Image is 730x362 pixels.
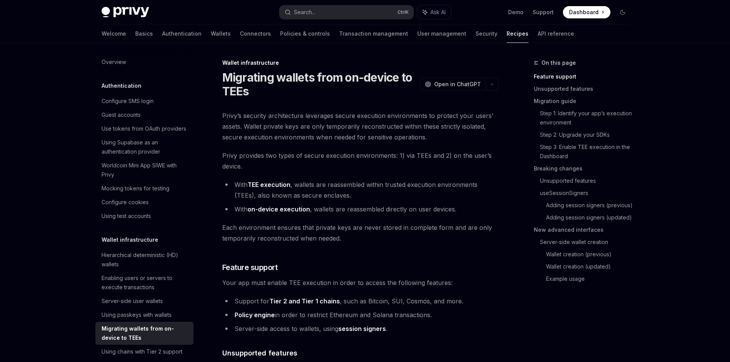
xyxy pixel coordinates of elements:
a: Step 3: Enable TEE execution in the Dashboard [540,141,635,162]
li: With , wallets are reassembled within trusted execution environments (TEEs), also known as secure... [222,179,499,201]
a: useSessionSigners [540,187,635,199]
a: Transaction management [339,25,408,43]
span: Your app must enable TEE execution in order to access the following features: [222,277,499,288]
div: Configure cookies [102,198,149,207]
a: Configure SMS login [95,94,194,108]
a: Example usage [546,273,635,285]
span: On this page [541,58,576,67]
a: Wallets [211,25,231,43]
span: Dashboard [569,8,599,16]
a: Breaking changes [534,162,635,175]
div: Using Supabase as an authentication provider [102,138,189,156]
a: Step 2: Upgrade your SDKs [540,129,635,141]
a: Dashboard [563,6,610,18]
li: in order to restrict Ethereum and Solana transactions. [222,310,499,320]
div: Enabling users or servers to execute transactions [102,274,189,292]
a: Support [533,8,554,16]
h5: Authentication [102,81,141,90]
a: Using Supabase as an authentication provider [95,136,194,159]
h1: Migrating wallets from on-device to TEEs [222,70,417,98]
button: Toggle dark mode [617,6,629,18]
a: Server-side user wallets [95,294,194,308]
a: Unsupported features [534,83,635,95]
div: Mocking tokens for testing [102,184,169,193]
li: Server-side access to wallets, using . [222,323,499,334]
a: API reference [538,25,574,43]
a: Basics [135,25,153,43]
div: Wallet infrastructure [222,59,499,67]
a: session signers [338,325,386,333]
a: Welcome [102,25,126,43]
a: User management [417,25,466,43]
div: Hierarchical deterministic (HD) wallets [102,251,189,269]
a: Guest accounts [95,108,194,122]
a: Step 1: Identify your app’s execution environment [540,107,635,129]
span: Each environment ensures that private keys are never stored in complete form and are only tempora... [222,222,499,244]
a: Using passkeys with wallets [95,308,194,322]
li: With , wallets are reassembled directly on user devices. [222,204,499,215]
div: Search... [294,8,315,17]
a: Hierarchical deterministic (HD) wallets [95,248,194,271]
a: Use tokens from OAuth providers [95,122,194,136]
span: Feature support [222,262,278,273]
a: New advanced interfaces [534,224,635,236]
span: Open in ChatGPT [434,80,481,88]
div: Using test accounts [102,211,151,221]
a: Policies & controls [280,25,330,43]
a: Using test accounts [95,209,194,223]
button: Open in ChatGPT [420,78,486,91]
div: Server-side user wallets [102,296,163,306]
span: Unsupported features [222,348,297,358]
a: Authentication [162,25,202,43]
a: Connectors [240,25,271,43]
a: Policy engine [235,311,275,319]
a: Configure cookies [95,195,194,209]
button: Ask AI [417,5,451,19]
a: Migration guide [534,95,635,107]
img: dark logo [102,7,149,18]
li: Support for , such as Bitcoin, SUI, Cosmos, and more. [222,296,499,306]
a: Using chains with Tier 2 support [95,345,194,359]
button: Search...CtrlK [279,5,413,19]
a: Migrating wallets from on-device to TEEs [95,322,194,345]
div: Migrating wallets from on-device to TEEs [102,324,189,342]
a: Wallet creation (previous) [546,248,635,260]
span: Privy’s security architecture leverages secure execution environments to protect your users’ asse... [222,110,499,143]
a: Recipes [507,25,528,43]
a: Feature support [534,70,635,83]
a: Demo [508,8,523,16]
a: Security [476,25,497,43]
a: Server-side wallet creation [540,236,635,248]
a: TEE execution [248,181,290,189]
a: Tier 2 and Tier 1 chains [269,297,340,305]
a: Wallet creation (updated) [546,260,635,273]
a: Unsupported features [540,175,635,187]
div: Guest accounts [102,110,141,120]
div: Using passkeys with wallets [102,310,172,319]
span: Ctrl K [397,9,409,15]
a: Worldcoin Mini App SIWE with Privy [95,159,194,182]
div: Configure SMS login [102,97,154,106]
div: Use tokens from OAuth providers [102,124,186,133]
div: Worldcoin Mini App SIWE with Privy [102,161,189,179]
div: Using chains with Tier 2 support [102,347,182,356]
a: Adding session signers (previous) [546,199,635,211]
a: Adding session signers (updated) [546,211,635,224]
a: on-device execution [248,205,310,213]
div: Overview [102,57,126,67]
a: Mocking tokens for testing [95,182,194,195]
span: Privy provides two types of secure execution environments: 1) via TEEs and 2) on the user’s device. [222,150,499,172]
a: Enabling users or servers to execute transactions [95,271,194,294]
a: Overview [95,55,194,69]
h5: Wallet infrastructure [102,235,158,244]
span: Ask AI [430,8,446,16]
